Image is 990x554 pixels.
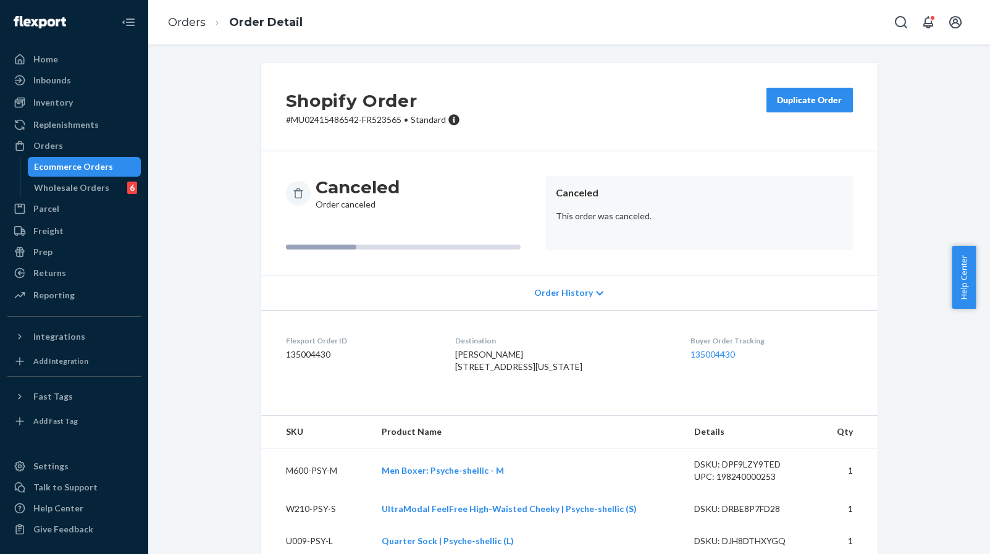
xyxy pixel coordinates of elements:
a: Returns [7,263,141,283]
div: Orders [33,140,63,152]
button: Open Search Box [889,10,913,35]
button: Open notifications [916,10,941,35]
img: Flexport logo [14,16,66,28]
div: Inventory [33,96,73,109]
a: Wholesale Orders6 [28,178,141,198]
a: Home [7,49,141,69]
td: M600-PSY-M [261,448,372,493]
div: Freight [33,225,64,237]
div: Prep [33,246,52,258]
div: 6 [127,182,137,194]
th: Details [684,416,820,448]
th: SKU [261,416,372,448]
div: Add Fast Tag [33,416,78,426]
dd: 135004430 [286,348,435,361]
a: Orders [168,15,206,29]
dt: Flexport Order ID [286,335,435,346]
div: UPC: 198240000253 [694,471,810,483]
th: Product Name [372,416,684,448]
a: Add Integration [7,351,141,371]
button: Duplicate Order [766,88,853,112]
div: Inbounds [33,74,71,86]
a: Quarter Sock | Psyche-shellic (L) [382,535,514,546]
div: Reporting [33,289,75,301]
div: Help Center [33,502,83,514]
div: Order canceled [316,176,400,211]
a: Reporting [7,285,141,305]
a: Replenishments [7,115,141,135]
button: Close Navigation [116,10,141,35]
div: Add Integration [33,356,88,366]
div: Returns [33,267,66,279]
span: Standard [411,114,446,125]
th: Qty [820,416,877,448]
header: Canceled [556,186,843,200]
div: DSKU: DJH8DTHXYGQ [694,535,810,547]
div: Home [33,53,58,65]
p: # MU02415486542-FR523565 [286,114,460,126]
span: [PERSON_NAME] [STREET_ADDRESS][US_STATE] [455,349,582,372]
div: DSKU: DRBE8P7FD28 [694,503,810,515]
button: Integrations [7,327,141,346]
span: Order History [534,287,593,299]
a: Freight [7,221,141,241]
div: Replenishments [33,119,99,131]
button: Open account menu [943,10,968,35]
td: 1 [820,448,877,493]
div: Fast Tags [33,390,73,403]
div: Give Feedback [33,523,93,535]
a: Help Center [7,498,141,518]
div: Ecommerce Orders [34,161,113,173]
div: Duplicate Order [777,94,842,106]
button: Give Feedback [7,519,141,539]
a: 135004430 [690,349,735,359]
button: Talk to Support [7,477,141,497]
p: This order was canceled. [556,210,843,222]
div: Integrations [33,330,85,343]
div: Settings [33,460,69,472]
td: W210-PSY-S [261,493,372,525]
span: • [404,114,408,125]
div: Talk to Support [33,481,98,493]
a: Inbounds [7,70,141,90]
iframe: Opens a widget where you can chat to one of our agents [912,517,978,548]
button: Fast Tags [7,387,141,406]
td: 1 [820,493,877,525]
button: Help Center [952,246,976,309]
ol: breadcrumbs [158,4,313,41]
a: Parcel [7,199,141,219]
a: Prep [7,242,141,262]
h3: Canceled [316,176,400,198]
a: Orders [7,136,141,156]
a: Inventory [7,93,141,112]
a: UltraModal FeelFree High-Waisted Cheeky | Psyche-shellic (S) [382,503,637,514]
h2: Shopify Order [286,88,460,114]
a: Add Fast Tag [7,411,141,431]
a: Ecommerce Orders [28,157,141,177]
a: Order Detail [229,15,303,29]
a: Men Boxer: Psyche-shellic - M [382,465,504,476]
a: Settings [7,456,141,476]
div: DSKU: DPF9LZY9TED [694,458,810,471]
div: Wholesale Orders [34,182,109,194]
div: Parcel [33,203,59,215]
dt: Destination [455,335,671,346]
dt: Buyer Order Tracking [690,335,853,346]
